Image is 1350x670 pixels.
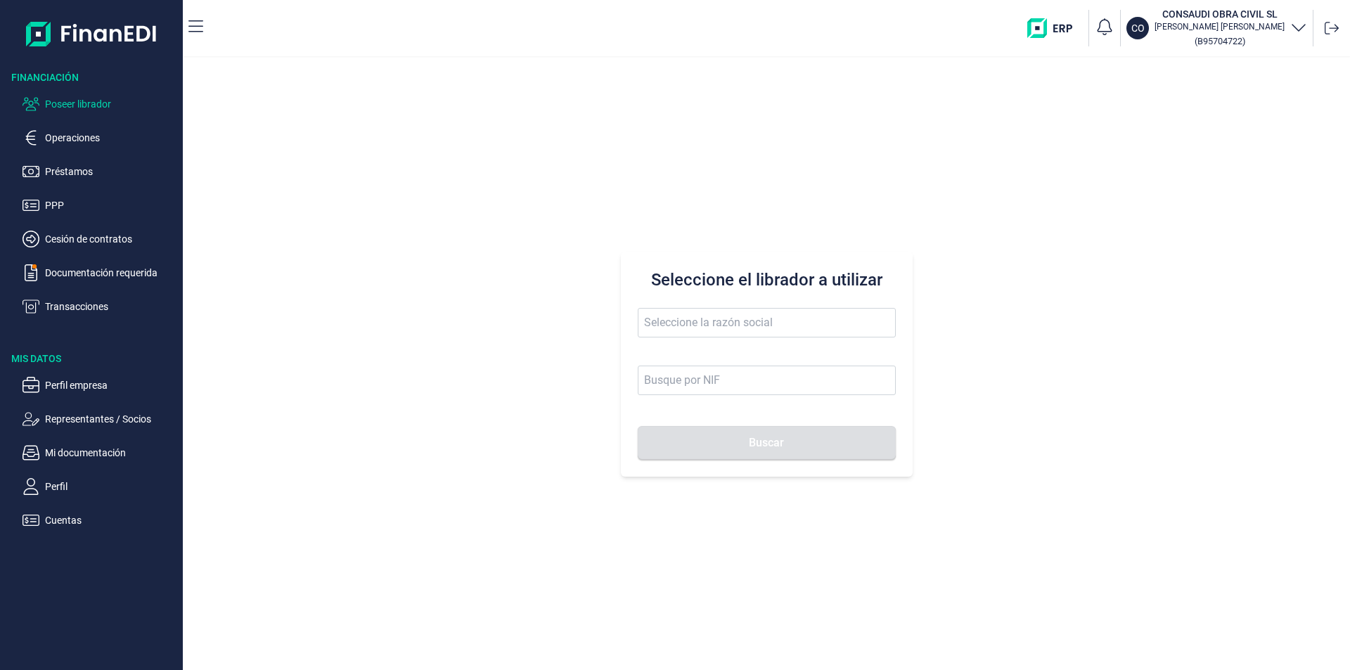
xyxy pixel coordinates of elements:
p: Representantes / Socios [45,411,177,427]
button: Préstamos [22,163,177,180]
p: Mi documentación [45,444,177,461]
button: Cuentas [22,512,177,529]
button: Cesión de contratos [22,231,177,247]
p: Documentación requerida [45,264,177,281]
span: Buscar [749,437,784,448]
button: Operaciones [22,129,177,146]
button: Perfil [22,478,177,495]
p: Préstamos [45,163,177,180]
img: Logo de aplicación [26,11,157,56]
p: Poseer librador [45,96,177,112]
button: COCONSAUDI OBRA CIVIL SL[PERSON_NAME] [PERSON_NAME](B95704722) [1126,7,1307,49]
p: Transacciones [45,298,177,315]
button: Documentación requerida [22,264,177,281]
h3: Seleccione el librador a utilizar [638,269,896,291]
p: Perfil [45,478,177,495]
p: CO [1131,21,1145,35]
button: Mi documentación [22,444,177,461]
input: Seleccione la razón social [638,308,896,337]
p: PPP [45,197,177,214]
button: Perfil empresa [22,377,177,394]
button: PPP [22,197,177,214]
button: Buscar [638,426,896,460]
small: Copiar cif [1195,36,1245,46]
p: Perfil empresa [45,377,177,394]
p: Cesión de contratos [45,231,177,247]
p: [PERSON_NAME] [PERSON_NAME] [1155,21,1285,32]
button: Transacciones [22,298,177,315]
img: erp [1027,18,1083,38]
h3: CONSAUDI OBRA CIVIL SL [1155,7,1285,21]
button: Poseer librador [22,96,177,112]
p: Operaciones [45,129,177,146]
p: Cuentas [45,512,177,529]
input: Busque por NIF [638,366,896,395]
button: Representantes / Socios [22,411,177,427]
